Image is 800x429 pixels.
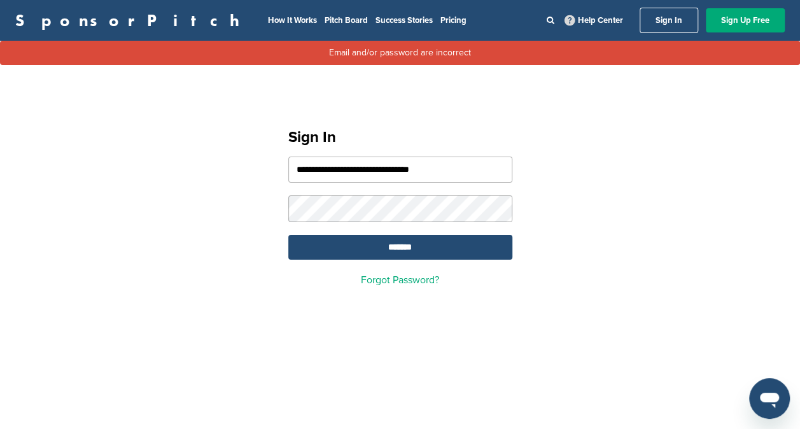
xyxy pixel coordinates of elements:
[440,15,467,25] a: Pricing
[268,15,317,25] a: How It Works
[15,12,248,29] a: SponsorPitch
[288,126,512,149] h1: Sign In
[375,15,433,25] a: Success Stories
[361,274,439,286] a: Forgot Password?
[562,13,626,28] a: Help Center
[706,8,785,32] a: Sign Up Free
[325,15,368,25] a: Pitch Board
[749,378,790,419] iframe: Button to launch messaging window
[640,8,698,33] a: Sign In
